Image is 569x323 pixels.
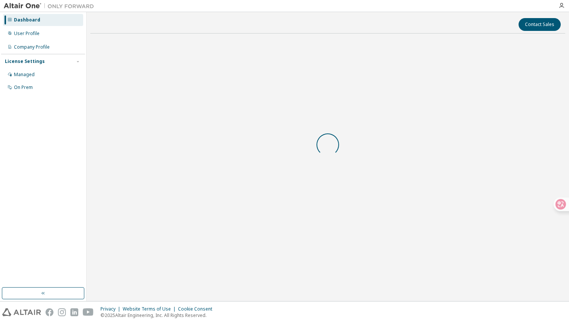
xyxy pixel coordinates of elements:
button: Contact Sales [519,18,561,31]
div: Dashboard [14,17,40,23]
p: © 2025 Altair Engineering, Inc. All Rights Reserved. [100,312,217,318]
div: Website Terms of Use [123,306,178,312]
div: User Profile [14,31,40,37]
img: instagram.svg [58,308,66,316]
img: linkedin.svg [70,308,78,316]
img: youtube.svg [83,308,94,316]
div: Company Profile [14,44,50,50]
img: facebook.svg [46,308,53,316]
img: altair_logo.svg [2,308,41,316]
div: Cookie Consent [178,306,217,312]
img: Altair One [4,2,98,10]
div: On Prem [14,84,33,90]
div: Privacy [100,306,123,312]
div: Managed [14,72,35,78]
div: License Settings [5,58,45,64]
